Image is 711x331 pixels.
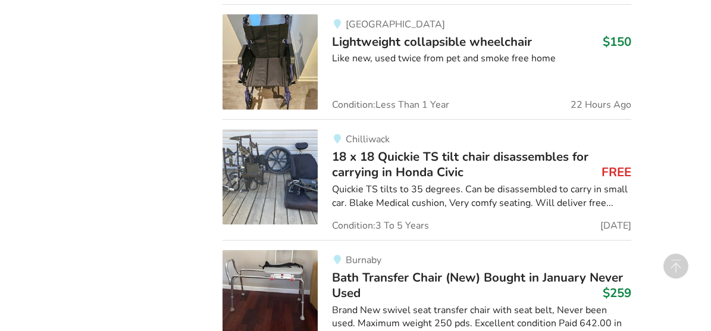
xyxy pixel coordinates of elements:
img: mobility-18 x 18 quickie ts tilt chair disassembles for carrying in honda civic [223,129,318,224]
span: Condition: 3 To 5 Years [332,221,429,230]
span: [DATE] [600,221,631,230]
span: Bath Transfer Chair (New) Bought in January Never Used [332,269,623,301]
a: mobility-lightweight collapsible wheelchair[GEOGRAPHIC_DATA]Lightweight collapsible wheelchair$15... [223,4,631,119]
span: Chilliwack [346,133,390,146]
div: Quickie TS tilts to 35 degrees. Can be disassembled to carry in small car. Blake Medical cushion,... [332,183,631,210]
img: mobility-lightweight collapsible wheelchair [223,14,318,110]
div: Like new, used twice from pet and smoke free home [332,52,631,65]
span: Burnaby [346,254,381,267]
span: [GEOGRAPHIC_DATA] [346,18,445,31]
a: mobility-18 x 18 quickie ts tilt chair disassembles for carrying in honda civicChilliwack18 x 18 ... [223,119,631,240]
span: Lightweight collapsible wheelchair [332,33,532,50]
h3: FREE [602,164,631,180]
h3: $259 [603,285,631,301]
span: 22 Hours Ago [571,100,631,110]
h3: $150 [603,34,631,49]
span: Condition: Less Than 1 Year [332,100,449,110]
span: 18 x 18 Quickie TS tilt chair disassembles for carrying in Honda Civic [332,148,588,180]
